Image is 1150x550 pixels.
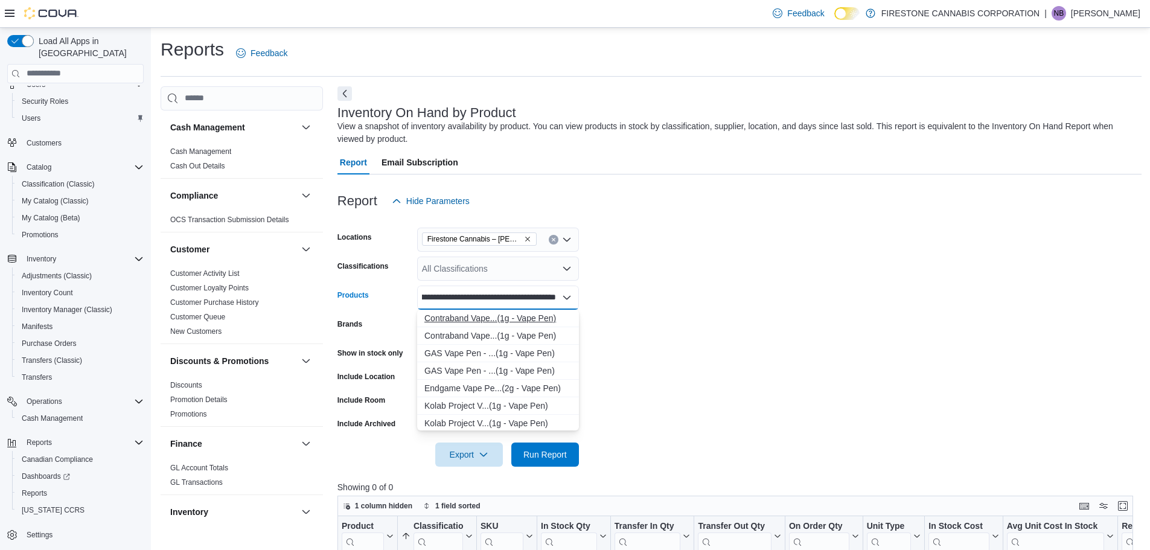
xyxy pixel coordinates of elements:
[170,438,202,450] h3: Finance
[170,409,207,419] span: Promotions
[406,195,470,207] span: Hide Parameters
[417,345,579,362] button: GAS Vape Pen - Golden Guava Live Resin & Liquid Diamonds (1g - Vape Pen)
[2,159,149,176] button: Catalog
[161,37,224,62] h1: Reports
[22,230,59,240] span: Promotions
[337,290,369,300] label: Products
[170,381,202,389] a: Discounts
[382,150,458,174] span: Email Subscription
[1052,6,1066,21] div: nichol babiak
[22,97,68,106] span: Security Roles
[12,193,149,209] button: My Catalog (Classic)
[17,194,94,208] a: My Catalog (Classic)
[424,365,572,377] div: GAS Vape Pen - ...(1g - Vape Pen)
[170,269,240,278] a: Customer Activity List
[27,530,53,540] span: Settings
[337,319,362,329] label: Brands
[22,160,56,174] button: Catalog
[170,506,208,518] h3: Inventory
[511,443,579,467] button: Run Report
[170,298,259,307] span: Customer Purchase History
[22,505,85,515] span: [US_STATE] CCRS
[17,503,89,517] a: [US_STATE] CCRS
[22,271,92,281] span: Adjustments (Classic)
[417,362,579,380] button: GAS Vape Pen - Strawberry Boba Live Resin & Liquid Diamonds (1g - Vape Pen)
[22,435,57,450] button: Reports
[170,161,225,171] span: Cash Out Details
[17,486,144,500] span: Reports
[698,520,771,532] div: Transfer Out Qty
[22,213,80,223] span: My Catalog (Beta)
[17,94,144,109] span: Security Roles
[27,138,62,148] span: Customers
[1096,499,1111,513] button: Display options
[524,235,531,243] button: Remove Firestone Cannabis – Leduc from selection in this group
[170,395,228,405] span: Promotion Details
[17,469,144,484] span: Dashboards
[22,373,52,382] span: Transfers
[161,266,323,344] div: Customer
[17,319,144,334] span: Manifests
[417,415,579,432] button: Kolab Project Vape Pen - White Grape Diamonds AIO (1g - Vape Pen)
[17,370,144,385] span: Transfers
[170,283,249,293] span: Customer Loyalty Points
[12,352,149,369] button: Transfers (Classic)
[299,120,313,135] button: Cash Management
[170,215,289,225] span: OCS Transaction Submission Details
[340,150,367,174] span: Report
[549,235,558,245] button: Clear input
[427,233,522,245] span: Firestone Cannabis – [PERSON_NAME]
[337,348,403,358] label: Show in stock only
[12,485,149,502] button: Reports
[424,382,572,394] div: Endgame Vape Pe...(2g - Vape Pen)
[22,394,67,409] button: Operations
[22,435,144,450] span: Reports
[541,520,597,532] div: In Stock Qty
[22,414,83,423] span: Cash Management
[2,134,149,152] button: Customers
[22,196,89,206] span: My Catalog (Classic)
[17,452,144,467] span: Canadian Compliance
[523,449,567,461] span: Run Report
[12,502,149,519] button: [US_STATE] CCRS
[17,228,144,242] span: Promotions
[17,194,144,208] span: My Catalog (Classic)
[337,481,1142,493] p: Showing 0 of 0
[768,1,829,25] a: Feedback
[17,211,144,225] span: My Catalog (Beta)
[170,121,245,133] h3: Cash Management
[17,370,57,385] a: Transfers
[170,355,269,367] h3: Discounts & Promotions
[22,472,70,481] span: Dashboards
[417,397,579,415] button: Kolab Project Vape Pen - Golden Papaya Diamonds AIO (1g - Vape Pen)
[170,478,223,487] span: GL Transactions
[435,501,481,511] span: 1 field sorted
[2,526,149,543] button: Settings
[34,35,144,59] span: Load All Apps in [GEOGRAPHIC_DATA]
[17,286,144,300] span: Inventory Count
[342,520,384,532] div: Product
[251,47,287,59] span: Feedback
[834,7,860,20] input: Dark Mode
[161,378,323,426] div: Discounts & Promotions
[17,177,100,191] a: Classification (Classic)
[562,235,572,245] button: Open list of options
[418,499,485,513] button: 1 field sorted
[170,464,228,472] a: GL Account Totals
[170,147,231,156] a: Cash Management
[17,111,45,126] a: Users
[27,397,62,406] span: Operations
[562,293,572,302] button: Close list of options
[22,528,57,542] a: Settings
[17,302,117,317] a: Inventory Manager (Classic)
[12,110,149,127] button: Users
[17,177,144,191] span: Classification (Classic)
[17,353,87,368] a: Transfers (Classic)
[12,318,149,335] button: Manifests
[22,160,144,174] span: Catalog
[22,136,66,150] a: Customers
[481,520,523,532] div: SKU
